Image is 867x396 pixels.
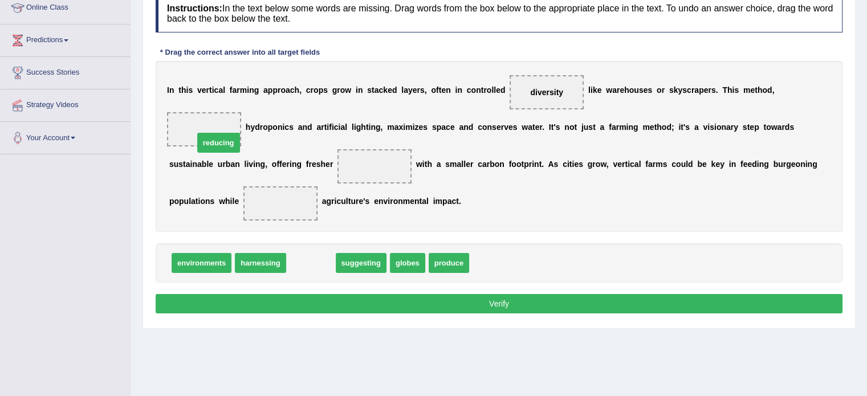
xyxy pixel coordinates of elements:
b: h [727,85,732,95]
b: a [600,123,604,132]
b: y [250,123,255,132]
b: r [222,160,225,169]
b: d [785,123,790,132]
b: s [323,85,328,95]
b: s [445,160,450,169]
b: w [522,123,528,132]
b: b [490,160,495,169]
b: d [392,85,397,95]
b: i [212,85,214,95]
b: f [436,85,439,95]
b: a [459,123,463,132]
b: i [247,85,249,95]
b: y [678,85,682,95]
b: a [482,160,487,169]
b: e [644,85,648,95]
a: Predictions [1,25,131,53]
b: e [209,160,213,169]
b: . [716,85,718,95]
b: e [597,85,602,95]
b: o [263,123,268,132]
b: e [388,85,392,95]
b: f [279,160,282,169]
b: i [732,85,734,95]
b: a [375,85,379,95]
b: g [633,123,638,132]
b: s [432,123,437,132]
b: o [340,85,345,95]
b: t [183,160,186,169]
b: m [405,123,412,132]
b: n [564,123,569,132]
b: n [255,160,260,169]
b: i [591,85,593,95]
b: i [714,123,717,132]
b: s [734,85,739,95]
b: g [332,85,337,95]
b: s [789,123,794,132]
b: w [416,160,422,169]
b: n [292,160,297,169]
b: a [777,123,781,132]
b: c [478,160,482,169]
b: r [781,123,784,132]
span: diversity [530,88,563,97]
b: a [612,85,617,95]
b: c [478,123,482,132]
b: c [214,85,219,95]
b: a [694,123,699,132]
b: t [324,123,327,132]
b: e [450,123,455,132]
div: * Drag the correct answer into all target fields [156,47,324,58]
b: s [316,160,321,169]
b: o [569,123,575,132]
b: t [372,85,375,95]
b: h [657,123,662,132]
b: a [230,160,235,169]
b: f [509,160,512,169]
b: o [471,85,476,95]
b: n [499,160,504,169]
b: o [629,85,634,95]
b: s [743,123,747,132]
b: m [642,123,649,132]
b: o [762,85,767,95]
b: n [457,85,462,95]
b: r [731,123,734,132]
b: r [470,160,473,169]
b: d [500,85,506,95]
b: e [750,123,754,132]
b: n [302,123,307,132]
span: Drop target [167,112,241,146]
b: i [403,123,405,132]
b: r [278,85,280,95]
b: h [181,85,186,95]
b: s [685,123,690,132]
b: d [666,123,671,132]
b: ; [671,123,674,132]
b: v [197,85,202,95]
b: e [704,85,709,95]
b: t [209,85,212,95]
b: d [255,123,260,132]
b: l [401,85,404,95]
b: a [457,160,461,169]
b: o [272,123,278,132]
b: p [268,85,273,95]
b: t [763,123,766,132]
b: i [339,123,341,132]
b: t [532,123,535,132]
b: p [754,123,759,132]
b: h [758,85,763,95]
b: h [361,123,366,132]
b: r [483,85,486,95]
b: c [687,85,691,95]
b: r [330,160,333,169]
b: t [755,85,758,95]
b: r [417,85,420,95]
b: v [504,123,508,132]
b: e [496,123,501,132]
b: s [367,85,372,95]
b: o [511,160,516,169]
b: o [314,85,319,95]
